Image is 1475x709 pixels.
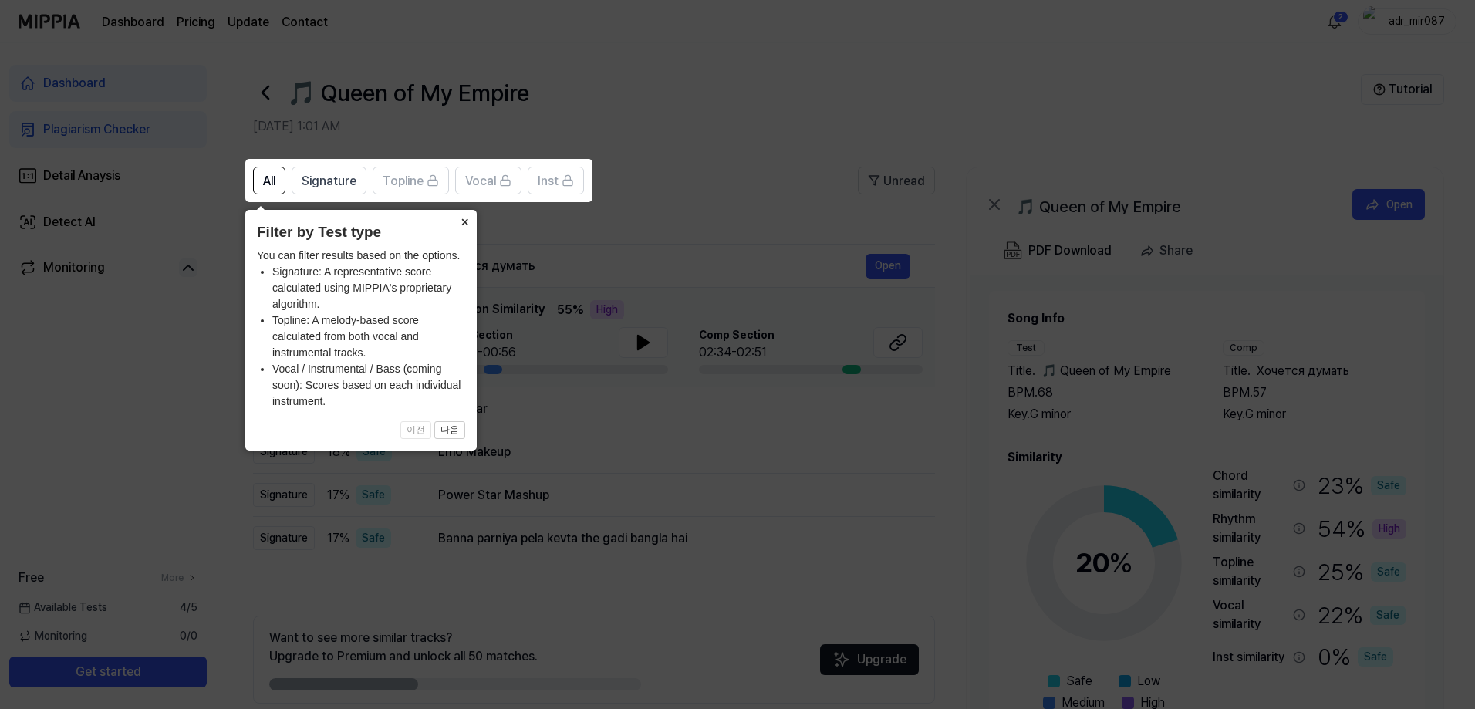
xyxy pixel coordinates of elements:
[272,312,465,361] li: Topline: A melody-based score calculated from both vocal and instrumental tracks.
[455,167,521,194] button: Vocal
[272,264,465,312] li: Signature: A representative score calculated using MIPPIA's proprietary algorithm.
[465,172,496,191] span: Vocal
[257,248,465,410] div: You can filter results based on the options.
[373,167,449,194] button: Topline
[302,172,356,191] span: Signature
[257,221,465,244] header: Filter by Test type
[528,167,584,194] button: Inst
[292,167,366,194] button: Signature
[452,210,477,231] button: Close
[272,361,465,410] li: Vocal / Instrumental / Bass (coming soon): Scores based on each individual instrument.
[434,421,465,440] button: 다음
[538,172,559,191] span: Inst
[263,172,275,191] span: All
[383,172,424,191] span: Topline
[253,167,285,194] button: All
